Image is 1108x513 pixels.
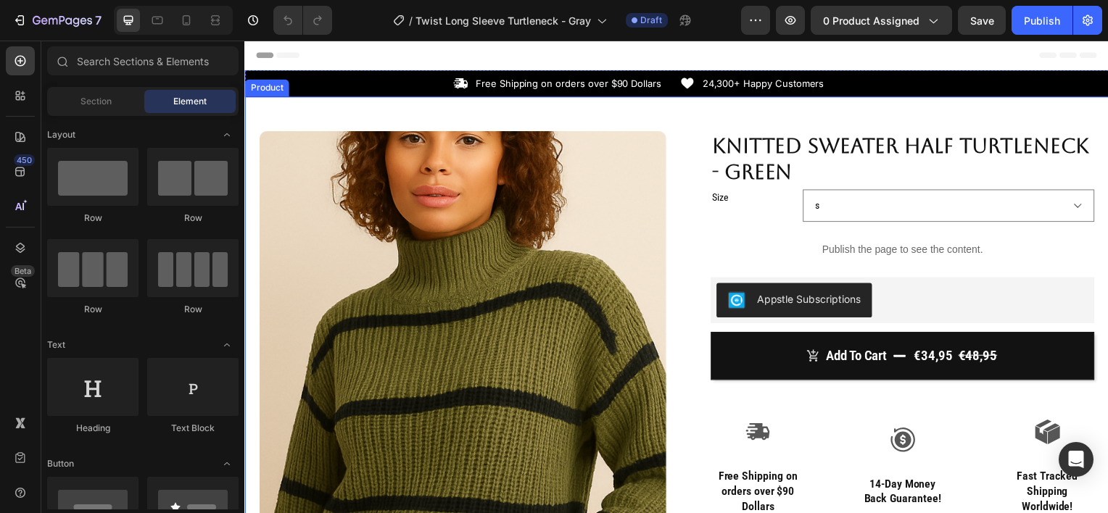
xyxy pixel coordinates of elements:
[95,12,102,29] p: 7
[640,14,662,27] span: Draft
[469,150,556,167] legend: Size
[487,253,504,270] img: AppstleSubscriptions.png
[47,46,239,75] input: Search Sections & Elements
[47,338,65,351] span: Text
[970,14,994,27] span: Save
[47,422,138,435] div: Heading
[471,432,563,477] p: Free Shipping on orders over $90 Dollars
[1012,6,1072,35] button: Publish
[762,432,854,477] p: Fast Tracked Shipping Worldwide!
[273,6,332,35] div: Undo/Redo
[3,41,41,54] div: Product
[47,212,138,225] div: Row
[585,309,647,327] div: Add to Cart
[14,154,35,166] div: 450
[47,303,138,316] div: Row
[672,307,714,328] div: €34,95
[80,95,112,108] span: Section
[616,440,708,470] p: 14-Day Money Back Guarantee!
[147,422,239,435] div: Text Block
[47,128,75,141] span: Layout
[215,123,239,146] span: Toggle open
[1024,13,1060,28] div: Publish
[717,307,759,328] div: €48,95
[6,6,108,35] button: 7
[823,13,919,28] span: 0 product assigned
[215,452,239,475] span: Toggle open
[516,253,620,268] div: Appstle Subscriptions
[215,333,239,356] span: Toggle open
[244,41,1108,513] iframe: Design area
[1059,442,1093,477] div: Open Intercom Messenger
[469,91,856,147] h1: Knitted Sweater Half Turtleneck - Green
[11,265,35,277] div: Beta
[470,294,855,341] button: Add to Cart
[475,244,632,279] button: Appstle Subscriptions
[811,6,952,35] button: 0 product assigned
[173,95,207,108] span: Element
[415,13,591,28] span: Twist Long Sleeve Turtleneck - Gray
[147,212,239,225] div: Row
[958,6,1006,35] button: Save
[47,457,74,470] span: Button
[147,303,239,316] div: Row
[409,13,413,28] span: /
[469,203,856,218] p: Publish the page to see the content.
